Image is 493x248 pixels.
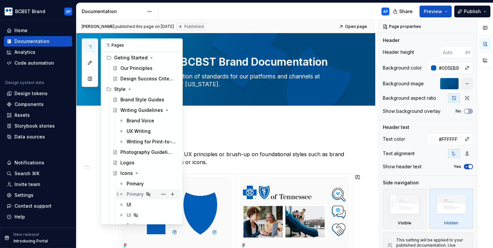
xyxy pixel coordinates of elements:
[116,115,180,126] a: Brand Voice
[436,133,462,145] input: Auto
[14,181,40,188] div: Invite team
[1,4,75,18] button: BCBST BrandAP
[110,94,180,105] a: Brand Style Guides
[114,86,126,93] div: Style
[5,8,12,15] img: b44e7a6b-69a5-43df-ae42-963d7259159b.png
[440,46,465,58] input: Auto
[118,136,349,145] h3: Get Started
[127,222,144,229] div: Badges
[120,159,134,166] div: Logos
[429,189,473,229] div: Hidden
[120,107,163,114] div: Writing Guidelines
[14,214,25,220] div: Help
[120,170,133,176] div: Icons
[110,168,180,178] a: Icons
[104,84,180,94] div: Style
[116,199,180,210] a: UI
[383,150,415,157] div: Text alignment
[383,65,422,71] div: Background color
[4,212,72,222] button: Help
[4,47,72,57] a: Analytics
[383,95,436,101] div: Background aspect ratio
[398,220,411,226] div: Visible
[117,54,348,70] textarea: Welcome to BCBST Brand Documentation
[14,159,44,166] div: Notifications
[4,58,72,68] a: Code automation
[383,108,441,114] div: Show background overlay
[116,126,180,136] a: UX Writing
[82,8,144,15] div: Documentation
[345,24,367,29] span: Open page
[116,189,180,199] a: Primary
[127,191,144,197] div: Primary
[115,24,174,29] div: published this page on [DATE]
[13,232,39,237] p: New release!
[383,136,405,142] div: Text color
[120,96,164,103] div: Brand Style Guides
[4,110,72,120] a: Assets
[4,201,72,211] button: Contact support
[383,49,414,55] div: Header height
[4,99,72,110] a: Components
[110,157,180,168] a: Logos
[127,180,144,187] div: Primary
[4,25,72,36] a: Home
[116,178,180,189] a: Primary
[117,71,348,90] textarea: Here you’ll find a collection of standards for our platforms and channels at BlueCross BlueShield...
[4,157,72,168] button: Notifications
[5,80,44,85] div: Design system data
[127,201,131,208] div: UI
[120,149,175,155] div: Photography Guidelines
[116,210,180,220] a: UI
[110,63,180,73] a: Our Principles
[118,150,349,166] p: Jump into our design and UX principles or brush-up on foundational styles such as brand voice, ph...
[465,50,470,55] p: px
[399,8,413,15] span: Share
[127,138,176,145] div: Writing for Print-to-Web Experience
[14,192,33,198] div: Settings
[110,73,180,84] a: Design Success Criteria
[464,8,481,15] span: Publish
[14,112,30,118] div: Assets
[390,6,417,17] button: Share
[444,220,458,226] div: Hidden
[14,60,54,66] div: Code automation
[14,49,35,55] div: Analytics
[127,128,151,134] div: UX Writing
[14,101,44,108] div: Components
[82,24,114,29] span: [PERSON_NAME]
[14,203,51,209] div: Contact support
[114,54,148,61] div: Geting Started
[383,124,409,131] div: Header text
[14,170,39,177] div: Search ⌘K
[383,37,400,44] div: Header
[116,136,180,147] a: Writing for Print-to-Web Experience
[4,132,72,142] a: Data sources
[436,62,462,74] input: Auto
[337,22,370,31] a: Open page
[110,147,180,157] a: Photography Guidelines
[456,109,461,114] label: No
[383,189,427,229] div: Visible
[454,164,461,169] label: Yes
[14,38,50,45] div: Documentation
[14,27,28,34] div: Home
[4,190,72,200] a: Settings
[104,52,180,63] div: Geting Started
[383,9,388,14] div: AP
[14,123,55,129] div: Storybook stories
[4,121,72,131] a: Storybook stories
[15,8,45,15] div: BCBST Brand
[420,6,452,17] button: Preview
[66,9,71,14] div: AP
[14,90,48,97] div: Design tokens
[13,238,48,244] p: Introducing Portal
[4,88,72,99] a: Design tokens
[4,179,72,190] a: Invite team
[120,75,175,82] div: Design Success Criteria
[116,220,180,231] a: Badges
[4,168,72,179] button: Search ⌘K
[127,212,131,218] div: UI
[110,105,180,115] a: Writing Guidelines
[383,163,421,170] div: Show header text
